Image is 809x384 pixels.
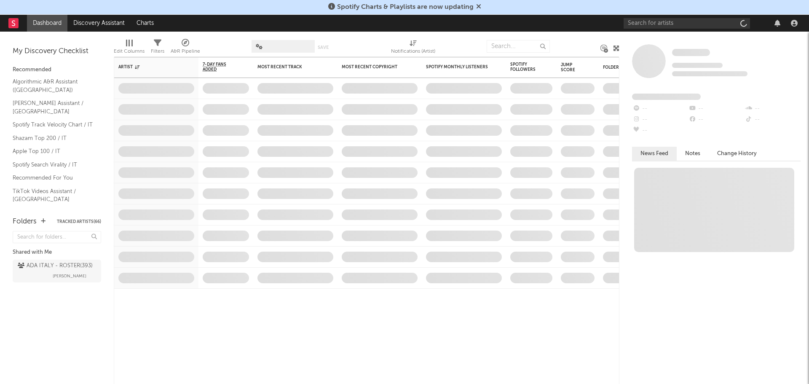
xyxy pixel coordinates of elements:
div: -- [745,114,801,125]
button: Save [318,45,329,50]
div: Edit Columns [114,46,145,56]
input: Search... [487,40,550,53]
a: Some Artist [672,48,710,57]
a: Apple Top 100 / IT [13,147,93,156]
button: Tracked Artists(66) [57,220,101,224]
div: ADA ITALY - ROSTER ( 393 ) [18,261,93,271]
a: Dashboard [27,15,67,32]
a: Charts [131,15,160,32]
div: A&R Pipeline [171,46,200,56]
span: 0 fans last week [672,71,747,76]
a: Algorithmic A&R Assistant ([GEOGRAPHIC_DATA]) [13,77,93,94]
span: [PERSON_NAME] [53,271,86,281]
span: Some Artist [672,49,710,56]
div: Folders [603,65,666,70]
div: Edit Columns [114,36,145,60]
div: Folders [13,217,37,227]
span: Fans Added by Platform [632,94,701,100]
div: Notifications (Artist) [391,36,435,60]
span: Spotify Charts & Playlists are now updating [337,4,474,11]
span: 7-Day Fans Added [203,62,236,72]
button: Change History [709,147,765,161]
div: -- [688,103,744,114]
a: Spotify Search Virality / IT [13,160,93,169]
div: -- [745,103,801,114]
a: TikTok Videos Assistant / [GEOGRAPHIC_DATA] [13,187,93,204]
input: Search for artists [624,18,750,29]
span: Dismiss [476,4,481,11]
div: Filters [151,36,164,60]
button: Notes [677,147,709,161]
div: Most Recent Track [257,64,321,70]
div: Spotify Monthly Listeners [426,64,489,70]
div: Filters [151,46,164,56]
div: Recommended [13,65,101,75]
a: ADA ITALY - ROSTER(393)[PERSON_NAME] [13,260,101,282]
a: Discovery Assistant [67,15,131,32]
a: [PERSON_NAME] Assistant / [GEOGRAPHIC_DATA] [13,99,93,116]
input: Search for folders... [13,231,101,243]
div: Shared with Me [13,247,101,258]
span: Tracking Since: [DATE] [672,63,723,68]
div: Artist [118,64,182,70]
div: -- [632,103,688,114]
div: Spotify Followers [510,62,540,72]
a: Recommended For You [13,173,93,183]
div: Most Recent Copyright [342,64,405,70]
div: -- [632,114,688,125]
div: -- [632,125,688,136]
div: My Discovery Checklist [13,46,101,56]
div: -- [688,114,744,125]
button: News Feed [632,147,677,161]
div: Notifications (Artist) [391,46,435,56]
div: Jump Score [561,62,582,73]
a: Spotify Track Velocity Chart / IT [13,120,93,129]
a: Shazam Top 200 / IT [13,134,93,143]
div: A&R Pipeline [171,36,200,60]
